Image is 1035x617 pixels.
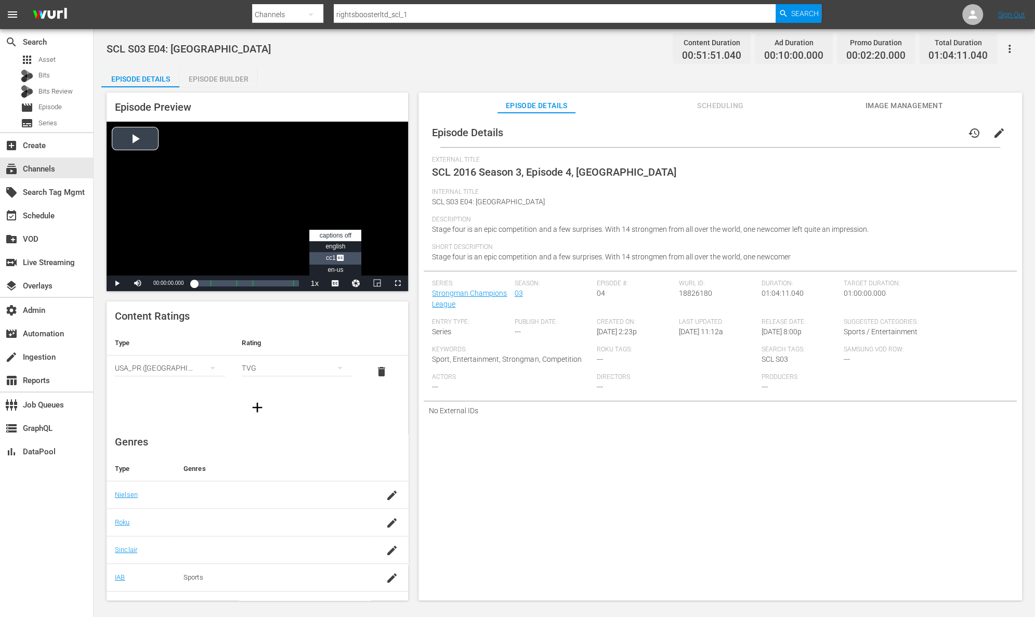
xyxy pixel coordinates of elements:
[366,275,387,291] button: Picture-in-Picture
[5,422,18,435] span: storage
[682,50,741,62] span: 00:51:51.040
[762,327,802,336] span: [DATE] 8:00p
[25,3,75,27] img: ans4CAIJ8jUAAAAAAAAAAAAAAAAAAAAAAAAgQb4GAAAAAAAAAAAAAAAAAAAAAAAAJMjXAAAAAAAAAAAAAAAAAAAAAAAAgAT5G...
[762,373,921,382] span: Producers
[320,232,351,239] span: captions off
[432,166,676,178] span: SCL 2016 Season 3, Episode 4, [GEOGRAPHIC_DATA]
[304,275,325,291] button: Playback Rate
[179,67,257,87] button: Episode Builder
[764,35,823,50] div: Ad Duration
[375,365,388,378] span: delete
[5,374,18,387] span: Reports
[21,70,33,82] div: Bits
[762,289,804,297] span: 01:04:11.040
[515,280,592,288] span: Season:
[5,186,18,199] span: Search Tag Mgmt
[5,36,18,48] span: Search
[115,491,138,498] a: Nielsen
[844,289,886,297] span: 01:00:00.000
[115,101,191,113] span: Episode Preview
[115,546,137,554] a: Sinclair
[993,127,1005,139] span: edit
[115,436,148,448] span: Genres
[515,318,592,326] span: Publish Date:
[776,4,821,23] button: Search
[791,4,819,23] span: Search
[327,266,343,273] span: en-us
[38,86,73,97] span: Bits Review
[844,280,1003,288] span: Target Duration:
[101,67,179,87] button: Episode Details
[432,126,503,139] span: Episode Details
[115,518,130,526] a: Roku
[325,243,345,250] span: english
[346,275,366,291] button: Jump To Time
[432,383,438,391] span: ---
[679,280,756,288] span: Wurl ID:
[175,456,375,481] th: Genres
[5,399,18,411] span: Job Queues
[844,318,1003,326] span: Suggested Categories:
[679,318,756,326] span: Last Updated:
[5,209,18,222] span: event_available
[38,118,57,128] span: Series
[597,280,674,288] span: Episode #:
[844,355,850,363] span: ---
[998,10,1025,19] a: Sign Out
[5,327,18,340] span: Automation
[194,280,299,286] div: Progress Bar
[679,327,723,336] span: [DATE] 11:12a
[515,327,521,336] span: ---
[762,355,788,363] span: SCL S03
[597,355,603,363] span: ---
[597,318,674,326] span: Created On:
[597,383,603,391] span: ---
[432,243,1003,252] span: Short Description
[928,35,988,50] div: Total Duration
[432,346,592,354] span: Keywords:
[387,275,408,291] button: Fullscreen
[21,54,33,66] span: Asset
[5,351,18,363] span: Ingestion
[242,353,352,383] div: TVG
[432,327,451,336] span: Series
[762,318,839,326] span: Release Date:
[865,99,943,112] span: Image Management
[597,327,637,336] span: [DATE] 2:23p
[107,275,127,291] button: Play
[497,99,575,112] span: Episode Details
[962,121,987,146] button: history
[5,139,18,152] span: Create
[326,254,345,261] span: CC1
[5,163,18,175] span: Channels
[325,275,346,291] button: Captions
[5,280,18,292] span: Overlays
[679,289,712,297] span: 18826180
[597,289,605,297] span: 04
[846,50,906,62] span: 00:02:20.000
[107,331,408,388] table: simple table
[432,373,592,382] span: Actors
[5,445,18,458] span: DataPool
[38,102,62,112] span: Episode
[5,304,18,317] span: Admin
[432,225,868,233] span: Stage four is an epic competition and a few surprises. With 14 strongmen from all over the world,...
[6,8,19,21] span: menu
[432,198,544,206] span: SCL S03 E04: [GEOGRAPHIC_DATA]
[846,35,906,50] div: Promo Duration
[107,43,271,55] span: SCL S03 E04: [GEOGRAPHIC_DATA]
[115,573,125,581] a: IAB
[432,280,509,288] span: Series:
[762,383,768,391] span: ---
[515,289,523,297] a: 03
[764,50,823,62] span: 00:10:00.000
[762,280,839,288] span: Duration:
[432,188,1003,196] span: Internal Title
[115,310,190,322] span: Content Ratings
[424,401,1017,420] div: No External IDs
[38,70,50,81] span: Bits
[5,256,18,269] span: Live Streaming
[233,331,360,356] th: Rating
[844,327,918,336] span: Sports / Entertainment
[597,346,756,354] span: Roku Tags:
